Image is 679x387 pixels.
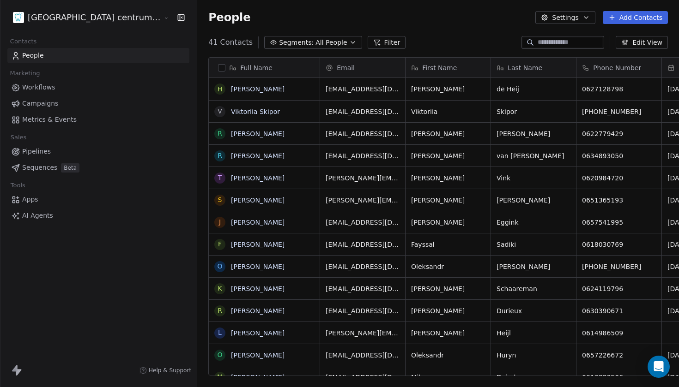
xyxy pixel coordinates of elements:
span: [PERSON_NAME] [411,173,485,183]
span: Eggink [497,218,570,227]
span: [PERSON_NAME][EMAIL_ADDRESS][DOMAIN_NAME] [326,328,400,338]
span: People [208,11,250,24]
span: First Name [422,63,457,72]
span: 0622779429 [582,129,656,138]
span: People [22,51,44,60]
span: [PERSON_NAME][EMAIL_ADDRESS][PERSON_NAME][DOMAIN_NAME] [326,173,400,183]
span: [PERSON_NAME] [497,129,570,138]
a: [PERSON_NAME] [231,152,285,160]
div: R [218,306,222,316]
span: Campaigns [22,99,58,108]
span: Contacts [6,35,41,48]
a: Help & Support [139,367,191,374]
span: de Heij [497,84,570,94]
a: [PERSON_NAME] [231,85,285,93]
a: Workflows [7,80,189,95]
span: [EMAIL_ADDRESS][DOMAIN_NAME] [326,107,400,116]
span: [EMAIL_ADDRESS][DOMAIN_NAME] [326,351,400,360]
a: [PERSON_NAME] [231,307,285,315]
span: [EMAIL_ADDRESS][DOMAIN_NAME] [326,151,400,161]
button: [GEOGRAPHIC_DATA] centrum [GEOGRAPHIC_DATA] [11,10,157,25]
div: V [218,107,222,116]
span: [EMAIL_ADDRESS][DOMAIN_NAME] [326,129,400,138]
span: [PERSON_NAME] [411,84,485,94]
span: 0657541995 [582,218,656,227]
span: 0657226672 [582,351,656,360]
a: [PERSON_NAME] [231,130,285,137]
span: van [PERSON_NAME] [497,151,570,161]
span: [EMAIL_ADDRESS][DOMAIN_NAME] [326,218,400,227]
a: Apps [7,192,189,207]
span: Beta [61,163,79,173]
span: Help & Support [149,367,191,374]
a: [PERSON_NAME] [231,374,285,381]
div: F [218,239,222,249]
span: Last Name [508,63,542,72]
span: Mila [411,373,485,382]
span: [PERSON_NAME] [411,284,485,293]
div: R [218,151,222,161]
div: S [218,195,222,205]
a: [PERSON_NAME] [231,241,285,248]
span: 0620984720 [582,173,656,183]
a: [PERSON_NAME] [231,263,285,270]
span: 0613883506 [582,373,656,382]
span: Heijl [497,328,570,338]
a: Campaigns [7,96,189,111]
span: Tools [6,179,29,192]
span: Apps [22,195,38,204]
a: People [7,48,189,63]
span: Schaareman [497,284,570,293]
span: Durieux [497,306,570,316]
div: R [218,129,222,138]
span: Phone Number [593,63,641,72]
span: 0634893050 [582,151,656,161]
div: First Name [406,58,491,77]
div: H [218,84,223,94]
span: 0627128798 [582,84,656,94]
span: [EMAIL_ADDRESS][DOMAIN_NAME] [326,284,400,293]
span: Sequences [22,163,57,173]
span: [PHONE_NUMBER] [582,262,656,271]
span: Fayssal [411,240,485,249]
span: Viktoriia [411,107,485,116]
a: [PERSON_NAME] [231,351,285,359]
span: [PERSON_NAME] [497,196,570,205]
span: 0614986509 [582,328,656,338]
span: [GEOGRAPHIC_DATA] centrum [GEOGRAPHIC_DATA] [28,12,161,24]
span: [EMAIL_ADDRESS][DOMAIN_NAME] [326,240,400,249]
span: Oleksandr [411,262,485,271]
div: O [218,350,223,360]
span: Sales [6,131,30,144]
span: Metrics & Events [22,115,77,125]
a: [PERSON_NAME] [231,329,285,337]
span: 0651365193 [582,196,656,205]
span: [EMAIL_ADDRESS][DOMAIN_NAME] [326,373,400,382]
span: 41 Contacts [208,37,253,48]
span: All People [315,38,347,48]
div: Open Intercom Messenger [648,356,670,378]
span: [PERSON_NAME] [411,151,485,161]
div: L [218,328,222,338]
span: 0624119796 [582,284,656,293]
span: 0630390671 [582,306,656,316]
div: O [218,262,223,271]
a: [PERSON_NAME] [231,219,285,226]
div: Phone Number [576,58,661,77]
span: Segments: [279,38,314,48]
div: K [218,284,222,293]
span: AI Agents [22,211,53,220]
span: [EMAIL_ADDRESS][DOMAIN_NAME] [326,306,400,316]
div: Full Name [209,58,320,77]
span: Email [337,63,355,72]
a: [PERSON_NAME] [231,285,285,292]
div: Last Name [491,58,576,77]
button: Settings [535,11,595,24]
span: [PERSON_NAME] [411,328,485,338]
span: Marketing [6,66,44,80]
a: Viktoriia Skipor [231,108,280,115]
span: [EMAIL_ADDRESS][DOMAIN_NAME] [326,84,400,94]
div: Email [320,58,405,77]
span: [PERSON_NAME] [411,218,485,227]
a: [PERSON_NAME] [231,174,285,182]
